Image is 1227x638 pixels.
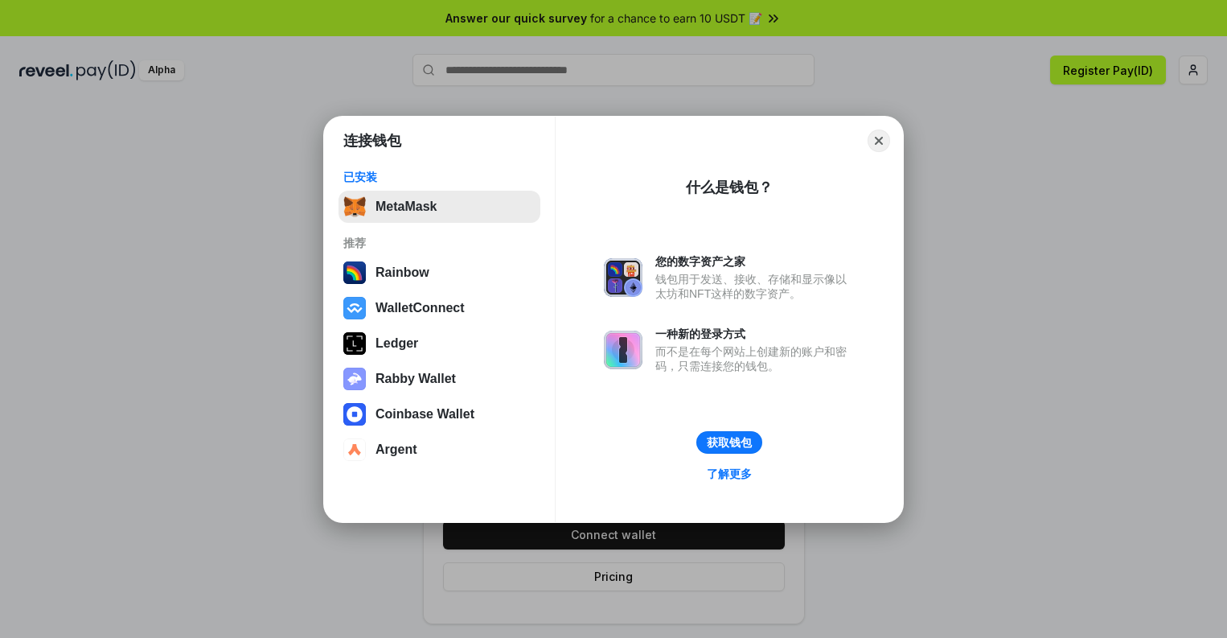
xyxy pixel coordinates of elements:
div: 您的数字资产之家 [655,254,855,269]
img: svg+xml,%3Csvg%20width%3D%2228%22%20height%3D%2228%22%20viewBox%3D%220%200%2028%2028%22%20fill%3D... [343,438,366,461]
div: 钱包用于发送、接收、存储和显示像以太坊和NFT这样的数字资产。 [655,272,855,301]
img: svg+xml,%3Csvg%20width%3D%2228%22%20height%3D%2228%22%20viewBox%3D%220%200%2028%2028%22%20fill%3D... [343,403,366,426]
button: WalletConnect [339,292,540,324]
img: svg+xml,%3Csvg%20xmlns%3D%22http%3A%2F%2Fwww.w3.org%2F2000%2Fsvg%22%20fill%3D%22none%22%20viewBox... [343,368,366,390]
button: MetaMask [339,191,540,223]
button: Coinbase Wallet [339,398,540,430]
div: MetaMask [375,200,437,214]
div: 获取钱包 [707,435,752,450]
div: Argent [375,442,417,457]
div: 一种新的登录方式 [655,327,855,341]
img: svg+xml,%3Csvg%20xmlns%3D%22http%3A%2F%2Fwww.w3.org%2F2000%2Fsvg%22%20fill%3D%22none%22%20viewBox... [604,331,642,369]
button: Argent [339,434,540,466]
button: 获取钱包 [696,431,762,454]
img: svg+xml,%3Csvg%20width%3D%2228%22%20height%3D%2228%22%20viewBox%3D%220%200%2028%2028%22%20fill%3D... [343,297,366,319]
div: Coinbase Wallet [375,407,474,422]
img: svg+xml,%3Csvg%20xmlns%3D%22http%3A%2F%2Fwww.w3.org%2F2000%2Fsvg%22%20fill%3D%22none%22%20viewBox... [604,258,642,297]
div: Rainbow [375,265,429,280]
div: WalletConnect [375,301,465,315]
div: 什么是钱包？ [686,178,773,197]
button: Rainbow [339,257,540,289]
div: 推荐 [343,236,536,250]
div: Ledger [375,336,418,351]
div: 了解更多 [707,467,752,481]
img: svg+xml,%3Csvg%20fill%3D%22none%22%20height%3D%2233%22%20viewBox%3D%220%200%2035%2033%22%20width%... [343,196,366,218]
img: svg+xml,%3Csvg%20xmlns%3D%22http%3A%2F%2Fwww.w3.org%2F2000%2Fsvg%22%20width%3D%2228%22%20height%3... [343,332,366,355]
button: Rabby Wallet [339,363,540,395]
a: 了解更多 [697,463,761,484]
button: Ledger [339,327,540,360]
h1: 连接钱包 [343,131,401,150]
img: svg+xml,%3Csvg%20width%3D%22120%22%20height%3D%22120%22%20viewBox%3D%220%200%20120%20120%22%20fil... [343,261,366,284]
div: 而不是在每个网站上创建新的账户和密码，只需连接您的钱包。 [655,344,855,373]
div: Rabby Wallet [375,372,456,386]
div: 已安装 [343,170,536,184]
button: Close [868,130,890,152]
